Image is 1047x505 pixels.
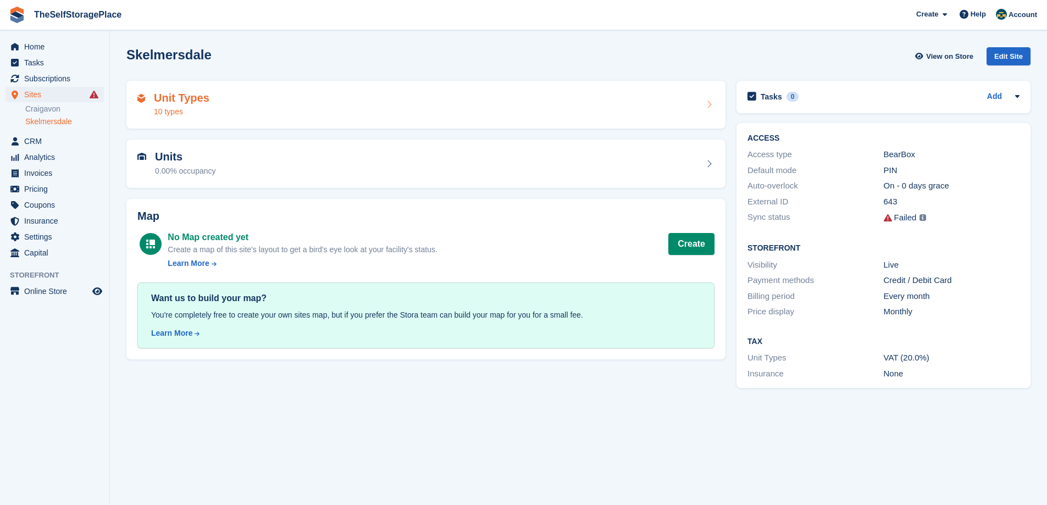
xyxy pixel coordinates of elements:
h2: Tax [747,337,1020,346]
button: Create [668,233,714,255]
div: No Map created yet [168,231,437,244]
img: unit-icn-7be61d7bf1b0ce9d3e12c5938cc71ed9869f7b940bace4675aadf7bd6d80202e.svg [137,153,146,160]
div: 10 types [154,106,209,118]
span: View on Store [926,51,973,62]
div: Auto-overlock [747,180,883,192]
a: Preview store [91,285,104,298]
div: Access type [747,148,883,161]
div: Live [884,259,1020,271]
a: menu [5,149,104,165]
div: 0.00% occupancy [155,165,216,177]
a: Learn More [151,328,701,339]
span: Online Store [24,284,90,299]
span: Account [1009,9,1037,20]
a: Edit Site [987,47,1031,70]
h2: Unit Types [154,92,209,104]
h2: Tasks [761,92,782,102]
img: unit-type-icn-2b2737a686de81e16bb02015468b77c625bbabd49415b5ef34ead5e3b44a266d.svg [137,94,145,103]
div: Create a map of this site's layout to get a bird's eye look at your facility's status. [168,244,437,256]
div: Learn More [168,258,209,269]
div: Insurance [747,368,883,380]
div: 643 [884,196,1020,208]
span: Help [971,9,986,20]
a: Craigavon [25,104,104,114]
span: Pricing [24,181,90,197]
a: menu [5,55,104,70]
div: None [884,368,1020,380]
a: View on Store [913,47,978,65]
img: icon-info-grey-7440780725fd019a000dd9b08b2336e03edf1995a4989e88bcd33f0948082b44.svg [919,214,926,221]
span: Insurance [24,213,90,229]
a: menu [5,134,104,149]
div: Every month [884,290,1020,303]
a: Learn More [168,258,437,269]
div: 0 [786,92,799,102]
div: Payment methods [747,274,883,287]
a: menu [5,245,104,260]
div: Monthly [884,306,1020,318]
span: Tasks [24,55,90,70]
a: menu [5,229,104,245]
h2: Storefront [747,244,1020,253]
div: You're completely free to create your own sites map, but if you prefer the Stora team can build y... [151,309,701,321]
a: menu [5,197,104,213]
span: Create [916,9,938,20]
div: Visibility [747,259,883,271]
a: Add [987,91,1002,103]
span: Coupons [24,197,90,213]
span: Analytics [24,149,90,165]
a: menu [5,87,104,102]
a: menu [5,39,104,54]
a: Units 0.00% occupancy [126,140,725,188]
span: CRM [24,134,90,149]
h2: Map [137,210,714,223]
a: menu [5,71,104,86]
div: Want us to build your map? [151,292,701,305]
img: stora-icon-8386f47178a22dfd0bd8f6a31ec36ba5ce8667c1dd55bd0f319d3a0aa187defe.svg [9,7,25,23]
span: Invoices [24,165,90,181]
a: Skelmersdale [25,116,104,127]
a: Unit Types 10 types [126,81,725,129]
img: map-icn-white-8b231986280072e83805622d3debb4903e2986e43859118e7b4002611c8ef794.svg [146,240,155,248]
span: Home [24,39,90,54]
div: Price display [747,306,883,318]
h2: Skelmersdale [126,47,212,62]
a: menu [5,213,104,229]
div: VAT (20.0%) [884,352,1020,364]
div: Learn More [151,328,192,339]
span: Settings [24,229,90,245]
div: Unit Types [747,352,883,364]
div: Edit Site [987,47,1031,65]
div: Failed [894,212,917,224]
span: Subscriptions [24,71,90,86]
span: Capital [24,245,90,260]
img: Gairoid [996,9,1007,20]
div: On - 0 days grace [884,180,1020,192]
span: Storefront [10,270,109,281]
div: PIN [884,164,1020,177]
i: Smart entry sync failures have occurred [90,90,98,99]
a: menu [5,284,104,299]
a: menu [5,181,104,197]
h2: Units [155,151,216,163]
div: Credit / Debit Card [884,274,1020,287]
div: Billing period [747,290,883,303]
a: TheSelfStoragePlace [30,5,126,24]
span: Sites [24,87,90,102]
div: External ID [747,196,883,208]
div: BearBox [884,148,1020,161]
h2: ACCESS [747,134,1020,143]
div: Sync status [747,211,883,225]
div: Default mode [747,164,883,177]
a: menu [5,165,104,181]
